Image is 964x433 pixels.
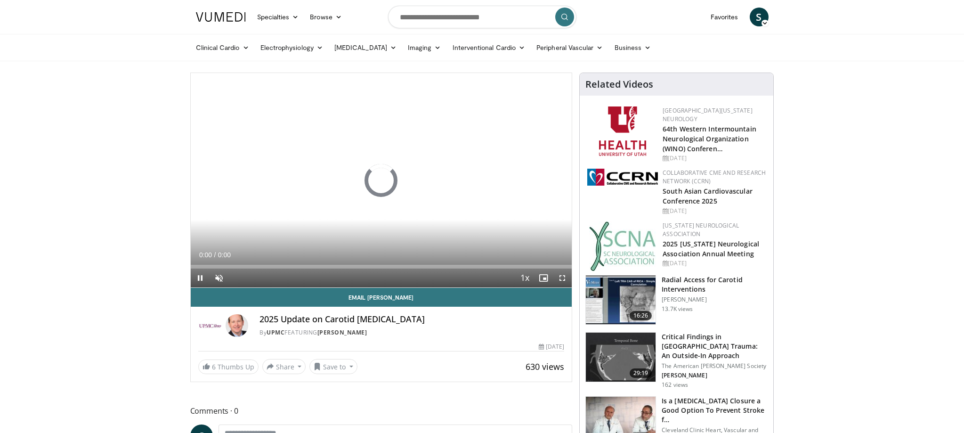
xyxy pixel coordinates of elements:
h3: Radial Access for Carotid Interventions [662,275,768,294]
button: Unmute [210,269,228,287]
span: 16:26 [630,311,652,320]
a: [US_STATE] Neurological Association [663,221,739,238]
img: f6362829-b0a3-407d-a044-59546adfd345.png.150x105_q85_autocrop_double_scale_upscale_version-0.2.png [599,106,646,156]
h4: 2025 Update on Carotid [MEDICAL_DATA] [259,314,564,325]
h4: Related Videos [585,79,653,90]
h3: Critical Findings in [GEOGRAPHIC_DATA] Trauma: An Outside-In Approach [662,332,768,360]
div: [DATE] [663,154,766,163]
video-js: Video Player [191,73,572,288]
a: [MEDICAL_DATA] [329,38,402,57]
h3: Is a [MEDICAL_DATA] Closure a Good Option To Prevent Stroke f… [662,396,768,425]
a: UPMC [267,328,284,336]
a: S [750,8,769,26]
div: By FEATURING [259,328,564,337]
a: Browse [304,8,348,26]
button: Pause [191,269,210,287]
a: 29:19 Critical Findings in [GEOGRAPHIC_DATA] Trauma: An Outside-In Approach The American [PERSON_... [585,332,768,389]
div: [DATE] [663,207,766,215]
a: Favorites [705,8,744,26]
button: Fullscreen [553,269,572,287]
img: 8d8e3180-86ba-4d19-9168-3f59fd7b70ab.150x105_q85_crop-smart_upscale.jpg [586,333,656,382]
a: South Asian Cardiovascular Conference 2025 [663,187,753,205]
p: 162 views [662,381,688,389]
a: 6 Thumbs Up [198,359,259,374]
a: [GEOGRAPHIC_DATA][US_STATE] Neurology [663,106,753,123]
img: UPMC [198,314,222,337]
p: The American [PERSON_NAME] Society [662,362,768,370]
a: Business [609,38,657,57]
a: Clinical Cardio [190,38,255,57]
p: [PERSON_NAME] [662,296,768,303]
button: Playback Rate [515,269,534,287]
span: 6 [212,362,216,371]
a: Imaging [402,38,447,57]
a: Email [PERSON_NAME] [191,288,572,307]
p: 13.7K views [662,305,693,313]
a: Electrophysiology [255,38,329,57]
div: [DATE] [663,259,766,268]
img: VuMedi Logo [196,12,246,22]
div: [DATE] [539,343,564,351]
button: Share [262,359,306,374]
img: RcxVNUapo-mhKxBX4xMDoxOjA4MTsiGN_2.150x105_q85_crop-smart_upscale.jpg [586,276,656,325]
span: 0:00 [218,251,231,259]
span: 0:00 [199,251,212,259]
img: b123db18-9392-45ae-ad1d-42c3758a27aa.jpg.150x105_q85_autocrop_double_scale_upscale_version-0.2.jpg [589,221,656,271]
a: [PERSON_NAME] [317,328,367,336]
button: Enable picture-in-picture mode [534,269,553,287]
img: a04ee3ba-8487-4636-b0fb-5e8d268f3737.png.150x105_q85_autocrop_double_scale_upscale_version-0.2.png [587,169,658,186]
a: Collaborative CME and Research Network (CCRN) [663,169,766,185]
span: 29:19 [630,368,652,378]
a: 64th Western Intermountain Neurological Organization (WINO) Conferen… [663,124,756,153]
span: / [214,251,216,259]
span: 630 views [526,361,564,372]
p: [PERSON_NAME] [662,372,768,379]
button: Save to [309,359,357,374]
div: Progress Bar [191,265,572,269]
a: 16:26 Radial Access for Carotid Interventions [PERSON_NAME] 13.7K views [585,275,768,325]
span: Comments 0 [190,405,573,417]
input: Search topics, interventions [388,6,576,28]
a: Specialties [251,8,305,26]
a: 2025 [US_STATE] Neurological Association Annual Meeting [663,239,759,258]
img: Avatar [226,314,248,337]
a: Interventional Cardio [447,38,531,57]
a: Peripheral Vascular [531,38,608,57]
